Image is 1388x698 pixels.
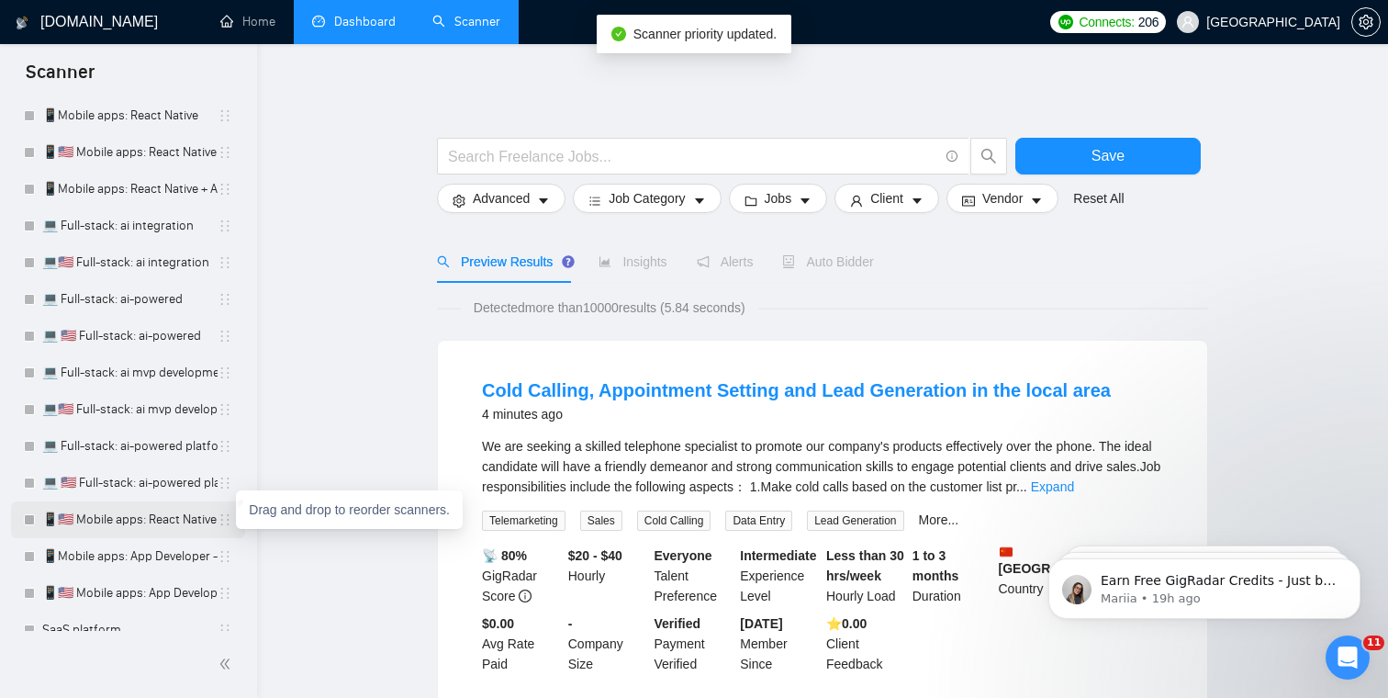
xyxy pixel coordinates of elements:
span: We are seeking a skilled telephone specialist to promote our company's products effectively over ... [482,439,1160,494]
span: ... [1016,479,1027,494]
b: ⭐️ 0.00 [826,616,867,631]
a: SaaS platform [42,612,218,648]
b: [GEOGRAPHIC_DATA] [999,546,1136,576]
img: upwork-logo.png [1058,15,1073,29]
span: search [971,148,1006,164]
span: holder [218,402,232,417]
span: caret-down [911,194,923,208]
div: Member Since [736,614,823,674]
span: info-circle [519,590,532,602]
span: folder [744,194,757,208]
span: 206 [1138,12,1159,32]
button: setting [1351,7,1381,37]
a: searchScanner [432,14,500,29]
li: 📱🇺🇸 Mobile apps: App Developer - titles [11,575,245,612]
div: Hourly [565,546,651,606]
iframe: Intercom live chat [1326,636,1370,680]
li: 💻🇺🇸 Full-stack: ai mvp development [11,391,245,428]
span: Insights [599,254,666,269]
span: double-left [218,655,237,673]
li: 💻 🇺🇸 Full-stack: ai-powered platform [11,465,245,501]
img: logo [16,8,28,38]
span: Scanner priority updated. [633,27,777,41]
span: Data Entry [725,511,792,531]
span: setting [1352,15,1380,29]
span: Connects: [1079,12,1134,32]
b: 📡 80% [482,548,527,563]
b: $20 - $40 [568,548,622,563]
b: $0.00 [482,616,514,631]
input: Search Freelance Jobs... [448,145,938,168]
span: Lead Generation [807,511,903,531]
span: Jobs [765,188,792,208]
span: caret-down [693,194,706,208]
button: folderJobscaret-down [729,184,828,213]
span: setting [453,194,465,208]
a: 💻 Full-stack: ai-powered [42,281,218,318]
button: barsJob Categorycaret-down [573,184,721,213]
a: 💻 Full-stack: ai mvp development [42,355,218,391]
span: holder [218,476,232,490]
li: 💻🇺🇸 Full-stack: ai integration [11,244,245,281]
span: area-chart [599,255,611,268]
a: Cold Calling, Appointment Setting and Lead Generation in the local area [482,380,1111,400]
li: 📱🇺🇸 Mobile apps: React Native [11,134,245,171]
span: holder [218,329,232,343]
div: Drag and drop to reorder scanners. [236,490,463,529]
span: holder [218,439,232,454]
span: holder [218,512,232,527]
a: 💻🇺🇸 Full-stack: ai integration [42,244,218,281]
span: info-circle [946,151,958,163]
span: idcard [962,194,975,208]
span: robot [782,255,795,268]
button: search [970,138,1007,174]
span: Job Category [609,188,685,208]
li: 📱Mobile apps: React Native [11,97,245,134]
div: GigRadar Score [478,546,565,606]
b: Less than 30 hrs/week [826,548,904,583]
a: 📱🇺🇸 Mobile apps: React Native + AI integration [42,501,218,538]
div: Avg Rate Paid [478,614,565,674]
a: 💻 🇺🇸 Full-stack: ai-powered platform [42,465,218,501]
span: 11 [1363,636,1384,650]
span: holder [218,255,232,270]
a: Reset All [1073,188,1124,208]
div: Company Size [565,614,651,674]
div: Hourly Load [823,546,909,606]
span: holder [218,145,232,160]
span: holder [218,219,232,233]
span: Auto Bidder [782,254,873,269]
b: 1 to 3 months [912,548,959,583]
span: Preview Results [437,254,569,269]
a: 💻 Full-stack: ai-powered platform [42,428,218,465]
span: Alerts [697,254,754,269]
span: search [437,255,450,268]
a: 📱Mobile apps: React Native [42,97,218,134]
a: 📱🇺🇸 Mobile apps: App Developer - titles [42,575,218,612]
a: dashboardDashboard [312,14,396,29]
span: holder [218,108,232,123]
span: holder [218,549,232,564]
img: 🇨🇳 [1000,546,1013,558]
li: 📱Mobile apps: React Native + AI integration [11,171,245,208]
b: Verified [655,616,701,631]
a: 💻 Full-stack: ai integration [42,208,218,244]
span: holder [218,366,232,380]
span: holder [218,182,232,197]
span: user [1181,16,1194,28]
div: Duration [909,546,995,606]
li: 💻 Full-stack: ai mvp development [11,355,245,391]
span: Client [870,188,903,208]
li: SaaS platform [11,612,245,648]
b: - [568,616,573,631]
div: We are seeking a skilled telephone specialist to promote our company's products effectively over ... [482,436,1163,497]
a: 📱Mobile apps: React Native + AI integration [42,171,218,208]
div: Country [995,546,1081,606]
button: Save [1015,138,1201,174]
span: holder [218,292,232,307]
span: caret-down [537,194,550,208]
span: Advanced [473,188,530,208]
